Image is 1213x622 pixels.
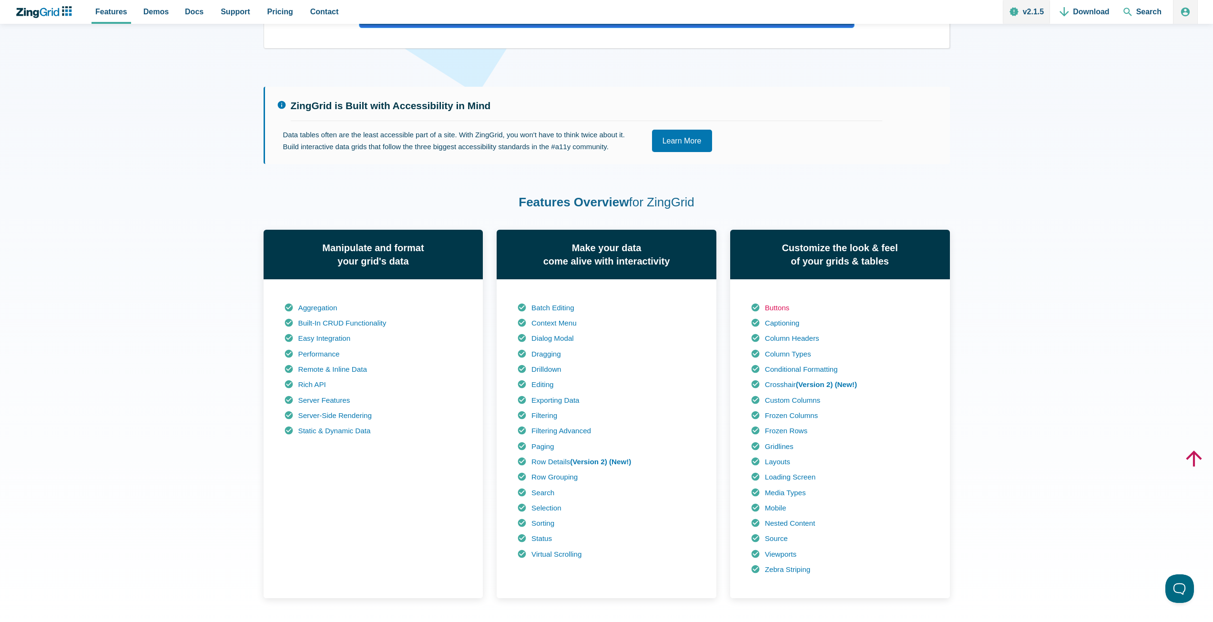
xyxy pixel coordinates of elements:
a: Drilldown [531,365,561,373]
a: Exporting Data [531,396,579,404]
a: Mobile [765,504,786,512]
a: Sorting [531,519,554,527]
a: Built-In CRUD Functionality [298,319,387,327]
strong: Features Overview [519,195,629,209]
a: Context Menu [531,319,577,327]
a: Rich API [298,380,326,388]
a: Frozen Columns [765,411,818,419]
a: Conditional Formatting [765,365,838,373]
a: Crosshair(Version 2) (New!) [765,380,857,388]
span: Features [95,5,127,18]
a: Virtual Scrolling [531,550,581,558]
a: Status [531,534,552,542]
span: Contact [310,5,339,18]
a: Paging [531,442,554,450]
a: Filtering [531,411,557,419]
b: (Version 2) (New!) [796,380,857,388]
h2: for ZingGrid [264,194,950,211]
a: Custom Columns [765,396,820,404]
a: Static & Dynamic Data [298,427,371,435]
h3: Manipulate and format your grid's data [276,241,470,268]
a: Row Details(Version 2) (New!) [531,458,631,466]
a: Column Headers [765,334,819,342]
h1: ZingGrid is Built with Accessibility in Mind [291,99,882,121]
a: Batch Editing [531,304,574,312]
a: Aggregation [298,304,337,312]
a: Remote & Inline Data [298,365,367,373]
a: Frozen Rows [765,427,807,435]
a: Captioning [765,319,800,327]
a: Dragging [531,350,561,358]
h3: Make your data come alive with interactivity [510,241,703,268]
a: Layouts [765,458,790,466]
span: Support [221,5,250,18]
a: Editing [531,380,553,388]
a: Server-Side Rendering [298,411,372,419]
a: Performance [298,350,340,358]
a: Media Types [765,489,806,497]
a: Zebra Striping [765,565,810,573]
a: Filtering Advanced [531,427,591,435]
a: Row Grouping [531,473,578,481]
a: Column Types [765,350,811,358]
a: Gridlines [765,442,794,450]
a: Source [765,534,788,542]
p: Data tables often are the least accessible part of a site. With ZingGrid, you won't have to think... [283,129,633,153]
span: Docs [185,5,204,18]
a: Selection [531,504,561,512]
a: Easy Integration [298,334,351,342]
b: (Version 2) (New!) [570,458,631,466]
a: Nested Content [765,519,815,527]
a: Search [531,489,554,497]
h3: Customize the look & feel of your grids & tables [743,241,937,268]
a: Dialog Modal [531,334,574,342]
a: Buttons [765,304,790,312]
a: Loading Screen [765,473,815,481]
a: ZingChart Logo. Click to return to the homepage [15,6,77,18]
a: Viewports [765,550,796,558]
a: Server Features [298,396,350,404]
a: Learn More [652,130,712,152]
iframe: Help Scout Beacon - Open [1165,574,1194,603]
span: Pricing [267,5,293,18]
span: Demos [143,5,169,18]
